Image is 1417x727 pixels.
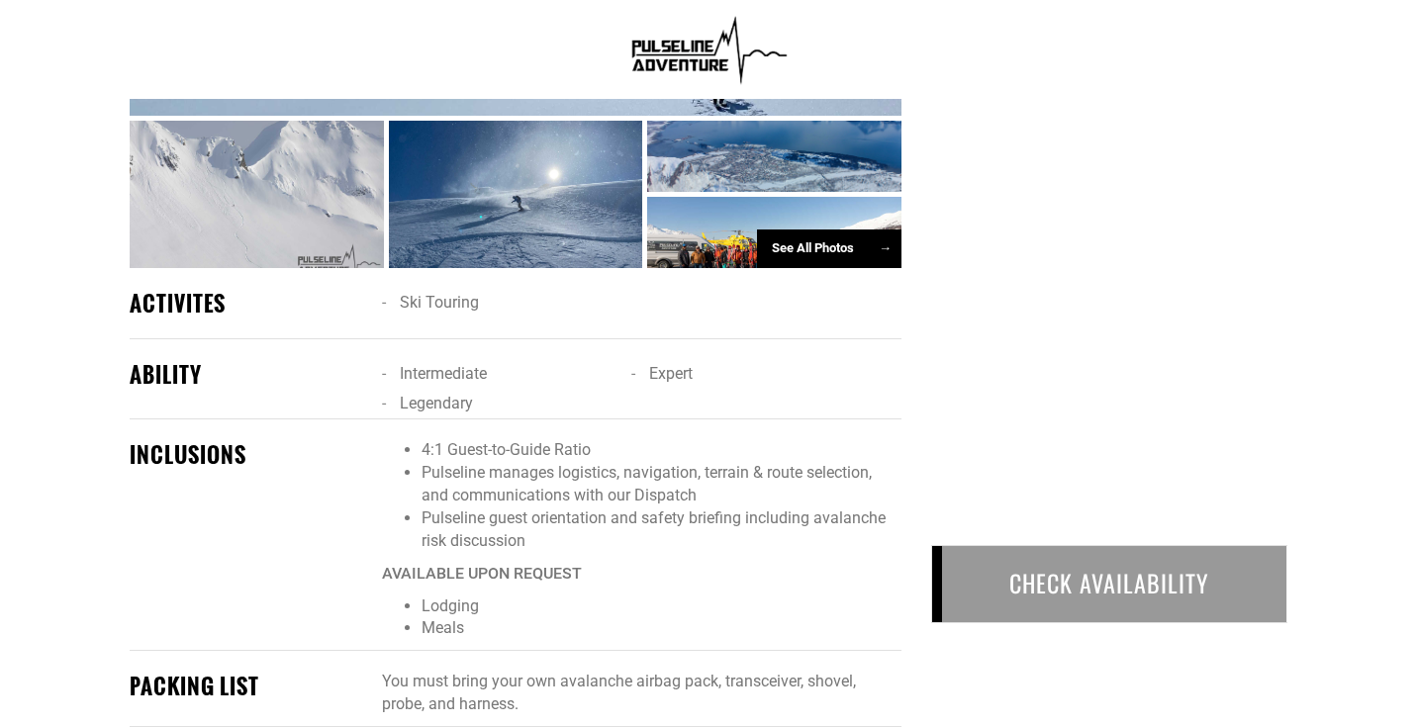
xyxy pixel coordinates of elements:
strong: AVAILABLE UPON REQUEST [382,564,582,583]
li: Meals [422,617,901,640]
span: Legendary [400,394,473,412]
span: Expert [649,364,693,383]
div: ABILITY [130,359,367,390]
li: Pulseline manages logistics, navigation, terrain & route selection, and communications with our D... [422,462,901,507]
div: See All Photos [757,229,901,268]
img: 1638909355.png [623,10,795,89]
span: Intermediate [400,364,487,383]
p: You must bring your own avalanche airbag pack, transceiver, shovel, probe, and harness. [382,671,901,716]
li: 4:1 Guest-to-Guide Ratio [422,439,901,462]
div: ACTIVITES [130,288,367,318]
span: → [879,240,892,255]
div: PACKING LIST [130,671,367,701]
li: Pulseline guest orientation and safety briefing including avalanche risk discussion [422,507,901,553]
li: Lodging [422,595,901,618]
span: Ski Touring [400,293,479,312]
div: INCLUSIONS [130,439,367,470]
